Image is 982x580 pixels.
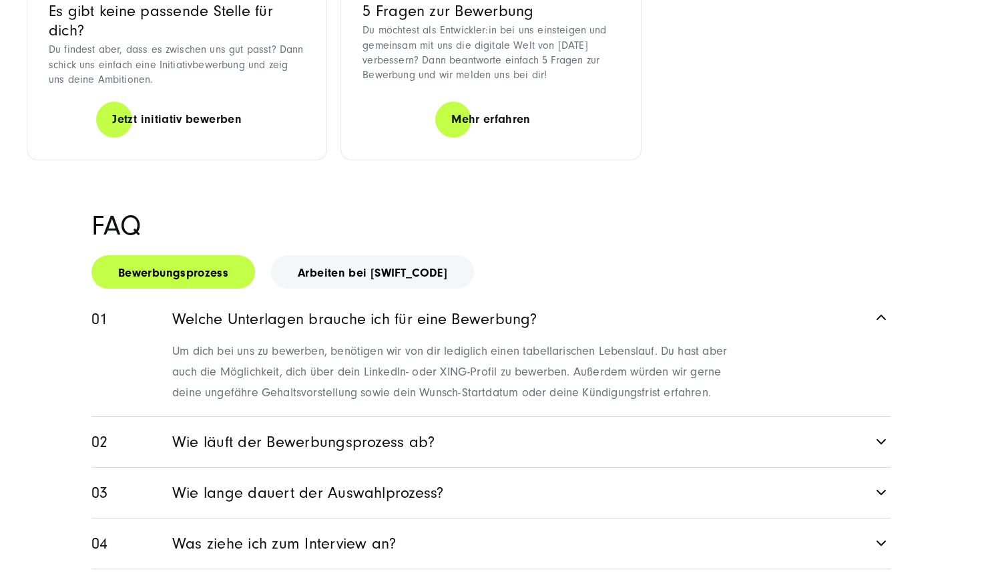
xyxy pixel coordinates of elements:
[362,1,619,21] h3: 5 Fragen zur Bewerbung
[91,294,891,339] a: Welche Unterlagen brauche ich für eine Bewerbung?
[96,100,258,138] a: Jetzt initiativ bewerben
[362,23,619,83] p: Du möchtest als Entwickler:in bei uns einsteigen und gemeinsam mit uns die digitale Welt von [DAT...
[91,468,891,518] a: Wie lange dauert der Auswahlprozess?
[49,42,305,87] p: Du findest aber, dass es zwischen uns gut passt? Dann schick uns einfach eine Initiativbewerbung ...
[91,212,891,241] h2: FAQ
[271,255,474,289] a: Arbeiten bei [SWIFT_CODE]
[172,341,738,403] p: Um dich bei uns zu bewerben, benötigen wir von dir lediglich einen tabellarischen Lebenslauf. Du ...
[91,519,891,569] a: Was ziehe ich zum Interview an?
[49,1,305,40] h3: Es gibt keine passende Stelle für dich?
[91,255,255,289] a: Bewerbungsprozess
[91,417,891,467] a: Wie läuft der Bewerbungsprozess ab?
[435,100,547,138] a: Mehr erfahren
